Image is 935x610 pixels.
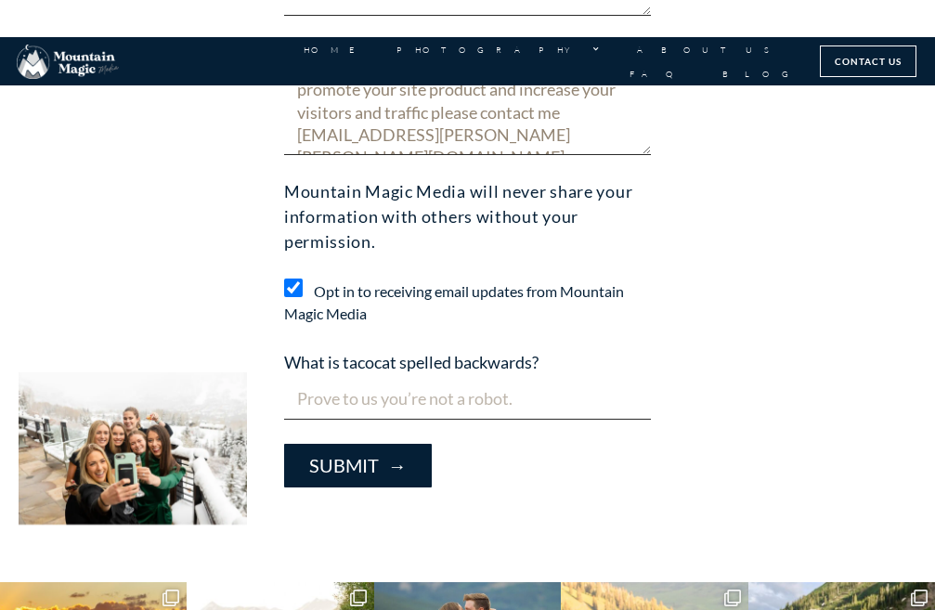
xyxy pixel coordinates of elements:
[284,282,624,322] label: Opt in to receiving email updates from Mountain Magic Media
[630,61,685,85] a: FAQ
[284,444,432,487] button: Submit→
[396,37,600,61] a: Photography
[17,45,119,79] img: Mountain Magic Media photography logo Crested Butte Photographer
[284,379,651,420] input: Prove to us you’re not a robot.
[820,45,916,77] a: Contact Us
[724,590,741,606] svg: Clone
[277,37,801,85] nav: Menu
[309,455,407,476] span: Submit
[284,350,539,379] label: What is tacocat spelled backwards?
[304,37,359,61] a: Home
[350,590,367,606] svg: Clone
[19,372,247,525] img: holding phone selfie group of women showing off engagement ring surprise proposal Aspen snowy win...
[378,454,406,476] span: →
[835,51,902,71] span: Contact Us
[275,179,660,254] div: Mountain Magic Media will never share your information with others without your permission.
[637,37,783,61] a: About Us
[911,590,928,606] svg: Clone
[162,590,179,606] svg: Clone
[722,61,801,85] a: Blog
